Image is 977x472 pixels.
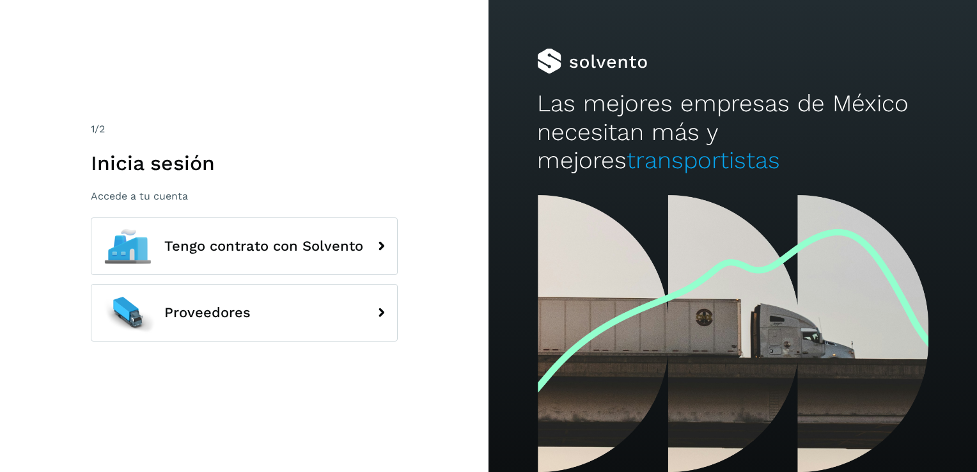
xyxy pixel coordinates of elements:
h1: Inicia sesión [91,151,398,175]
span: transportistas [627,146,780,174]
span: Proveedores [164,305,251,320]
div: /2 [91,122,398,137]
h2: Las mejores empresas de México necesitan más y mejores [537,90,928,175]
button: Tengo contrato con Solvento [91,217,398,275]
p: Accede a tu cuenta [91,190,398,202]
button: Proveedores [91,284,398,342]
span: 1 [91,123,95,135]
span: Tengo contrato con Solvento [164,239,363,254]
